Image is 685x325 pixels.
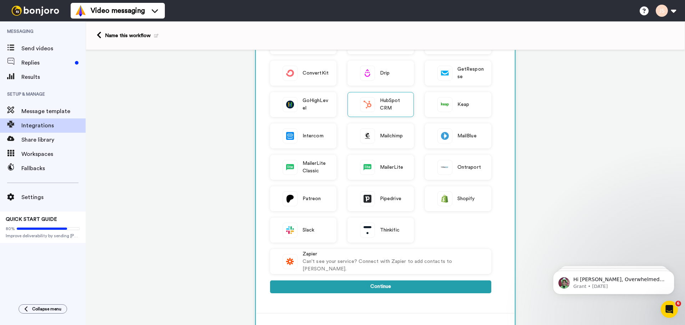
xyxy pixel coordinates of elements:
iframe: Intercom notifications message [542,256,685,306]
span: 80% [6,226,15,232]
span: MailerLite [380,164,403,171]
img: logo_hubspot.svg [360,97,375,112]
a: ZapierCan't see your service? Connect with Zapier to add contacts to [PERSON_NAME]. [270,249,491,274]
img: logo_patreon.svg [283,192,297,206]
span: ConvertKit [303,70,329,77]
span: Pipedrive [380,195,401,203]
span: Message template [21,107,86,116]
img: logo_getresponse.svg [438,66,452,80]
img: logo_mailerlite.svg [283,160,297,174]
span: GetResponse [457,66,484,81]
span: MailerLite Classic [303,160,329,175]
div: Can't see your service? Connect with Zapier to add contacts to [PERSON_NAME]. [303,258,484,273]
span: GoHighLevel [303,97,329,112]
span: Patreon [303,195,321,203]
span: Drip [380,70,390,77]
img: logo_keap.svg [438,97,452,112]
iframe: Intercom live chat [661,301,678,318]
button: Continue [270,280,491,293]
span: Collapse menu [32,306,61,312]
div: Name this workflow [105,32,158,39]
span: Ontraport [457,164,481,171]
span: Video messaging [91,6,145,16]
img: logo_mailblue.png [438,129,452,143]
span: HubSpot CRM [380,97,406,112]
span: Fallbacks [21,164,86,173]
span: Send videos [21,44,86,53]
span: Mailchimp [380,132,403,140]
span: Settings [21,193,86,202]
span: Improve deliverability by sending [PERSON_NAME]’s from your own email [6,233,80,239]
img: logo_thinkific.svg [360,223,375,237]
span: Keap [457,101,469,108]
img: logo_mailchimp.svg [360,129,375,143]
img: bj-logo-header-white.svg [9,6,62,16]
img: logo_zapier.svg [283,254,297,269]
span: Workspaces [21,150,86,158]
span: Share library [21,136,86,144]
img: logo_pipedrive.png [360,192,375,206]
span: Replies [21,59,72,67]
img: logo_convertkit.svg [283,66,297,80]
span: MailBlue [457,132,477,140]
img: logo_mailerlite.svg [360,160,375,174]
span: Intercom [303,132,324,140]
button: Collapse menu [19,304,67,314]
img: logo_shopify.svg [438,192,452,206]
span: Results [21,73,86,81]
span: 6 [675,301,681,306]
img: logo_drip.svg [360,66,375,80]
img: logo_slack.svg [283,223,297,237]
span: Shopify [457,195,475,203]
span: QUICK START GUIDE [6,217,57,222]
span: Thinkific [380,227,400,234]
img: vm-color.svg [75,5,86,16]
span: Integrations [21,121,86,130]
img: logo_intercom.svg [283,129,297,143]
span: Slack [303,227,314,234]
div: Zapier [303,250,484,258]
img: logo_gohighlevel.png [283,97,297,112]
img: logo_ontraport.svg [438,160,452,174]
